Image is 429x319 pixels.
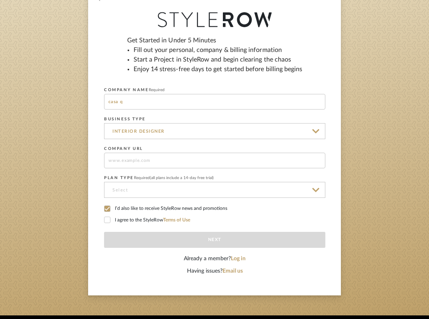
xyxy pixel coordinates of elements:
label: I’d also like to receive StyleRow news and promotions [104,205,325,213]
label: I agree to the StyleRow [104,217,325,224]
button: Next [104,232,325,248]
li: Enjoy 14 stress-free days to get started before billing begins [134,64,303,74]
label: COMPANY NAME [104,88,165,92]
a: Terms of Use [163,217,190,222]
button: Log in [231,255,246,263]
span: Required [134,176,150,180]
input: Me, Inc. [104,94,325,110]
li: Start a Project in StyleRow and begin clearing the chaos [134,55,303,64]
label: PLAN TYPE [104,175,214,180]
span: (all plans include a 14-day free trial) [150,176,214,180]
div: Already a member? [104,255,325,263]
div: Get Started in Under 5 Minutes [127,36,303,80]
span: Required [149,88,165,92]
input: www.example.com [104,153,325,168]
label: BUSINESS TYPE [104,117,146,122]
div: Having issues? [104,267,325,275]
input: Select [104,123,325,139]
li: Fill out your personal, company & billing information [134,45,303,55]
a: Email us [222,268,243,274]
input: Select [104,182,325,198]
label: COMPANY URL [104,146,143,151]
